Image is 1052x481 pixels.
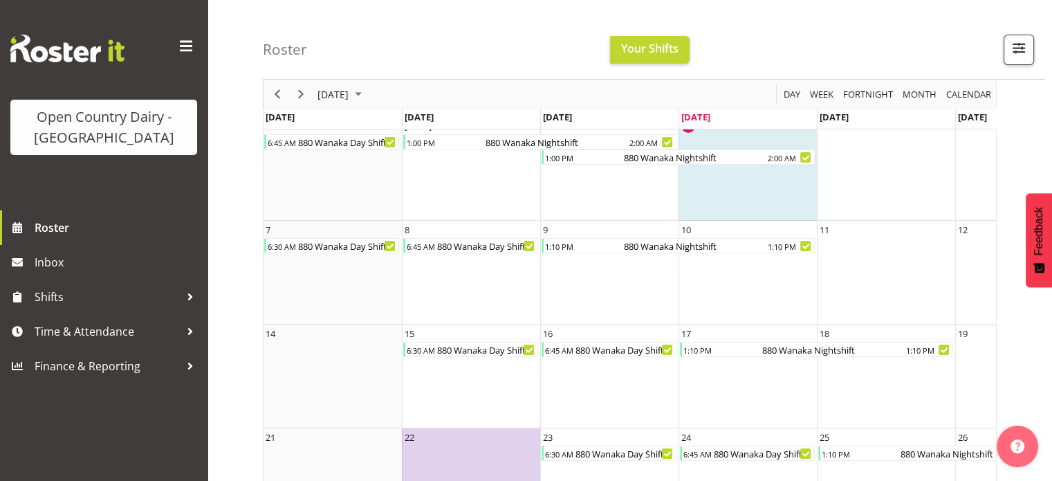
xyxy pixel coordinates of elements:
[436,239,537,253] div: 880 Wanaka Day Shift
[679,117,817,221] td: Wednesday, September 3, 2025
[809,86,835,103] span: Week
[544,343,574,356] div: 6:45 AM
[680,342,953,357] div: 880 Wanaka Nightshift Begin From Wednesday, September 17, 2025 at 1:10:00 PM GMT+12:00 Ends At Th...
[679,325,817,428] td: Wednesday, September 17, 2025
[403,238,538,253] div: 880 Wanaka Day Shift Begin From Monday, September 8, 2025 at 6:45:00 AM GMT+12:00 Ends At Monday,...
[402,117,540,221] td: Monday, September 1, 2025
[958,223,968,237] div: 12
[266,80,289,109] div: Previous
[621,41,679,56] span: Your Shifts
[945,86,993,103] span: calendar
[1033,207,1045,255] span: Feedback
[543,223,548,237] div: 9
[316,86,350,103] span: [DATE]
[542,238,815,253] div: 880 Wanaka Nightshift Begin From Tuesday, September 9, 2025 at 1:10:00 PM GMT+12:00 Ends At Wedne...
[574,343,676,356] div: 880 Wanaka Day Shift
[263,42,307,57] h4: Roster
[289,80,313,109] div: Next
[543,111,572,123] span: [DATE]
[405,430,414,444] div: 22
[35,356,180,376] span: Finance & Reporting
[542,446,676,461] div: 880 Wanaka Day Shift Begin From Tuesday, September 23, 2025 at 6:30:00 AM GMT+12:00 Ends At Tuesd...
[405,239,436,253] div: 6:45 AM
[405,111,434,123] span: [DATE]
[402,221,540,325] td: Monday, September 8, 2025
[574,446,676,460] div: 880 Wanaka Day Shift
[542,149,815,165] div: 880 Wanaka Nightshift Begin From Tuesday, September 2, 2025 at 1:00:00 PM GMT+12:00 Ends At Wedne...
[264,325,402,428] td: Sunday, September 14, 2025
[266,111,295,123] span: [DATE]
[266,430,275,444] div: 21
[681,327,691,341] div: 17
[680,446,815,461] div: 880 Wanaka Day Shift Begin From Wednesday, September 24, 2025 at 6:45:00 AM GMT+12:00 Ends At Wed...
[808,86,836,103] button: Timeline Week
[817,117,955,221] td: Thursday, September 4, 2025
[820,446,851,460] div: 1:10 PM
[35,287,180,307] span: Shifts
[266,223,270,237] div: 7
[297,239,398,253] div: 880 Wanaka Day Shift
[403,342,538,357] div: 880 Wanaka Day Shift Begin From Monday, September 15, 2025 at 6:30:00 AM GMT+12:00 Ends At Monday...
[681,111,710,123] span: [DATE]
[817,325,955,428] td: Thursday, September 18, 2025
[264,117,402,221] td: Sunday, August 31, 2025
[315,86,368,103] button: September 2025
[681,430,691,444] div: 24
[544,150,574,164] div: 1:00 PM
[264,134,399,149] div: 880 Wanaka Day Shift Begin From Sunday, August 31, 2025 at 6:45:00 AM GMT+12:00 Ends At Sunday, A...
[610,36,690,64] button: Your Shifts
[540,325,679,428] td: Tuesday, September 16, 2025
[574,239,766,253] div: 880 Wanaka Nightshift
[35,252,201,273] span: Inbox
[817,221,955,325] td: Thursday, September 11, 2025
[901,86,939,103] button: Timeline Month
[901,86,938,103] span: Month
[543,430,553,444] div: 23
[543,327,553,341] div: 16
[266,239,297,253] div: 6:30 AM
[405,135,436,149] div: 1:00 PM
[820,430,829,444] div: 25
[405,343,436,356] div: 6:30 AM
[712,446,814,460] div: 880 Wanaka Day Shift
[544,446,574,460] div: 6:30 AM
[436,135,628,149] div: 880 Wanaka Nightshift
[820,223,829,237] div: 11
[1011,439,1024,453] img: help-xxl-2.png
[820,111,849,123] span: [DATE]
[681,223,691,237] div: 10
[958,327,968,341] div: 19
[268,86,287,103] button: Previous
[542,342,676,357] div: 880 Wanaka Day Shift Begin From Tuesday, September 16, 2025 at 6:45:00 AM GMT+12:00 Ends At Tuesd...
[292,86,311,103] button: Next
[266,135,297,149] div: 6:45 AM
[35,217,201,238] span: Roster
[851,446,1043,460] div: 880 Wanaka Nightshift
[436,343,537,356] div: 880 Wanaka Day Shift
[24,107,183,148] div: Open Country Dairy - [GEOGRAPHIC_DATA]
[10,35,124,62] img: Rosterit website logo
[958,430,968,444] div: 26
[402,325,540,428] td: Monday, September 15, 2025
[544,239,574,253] div: 1:10 PM
[682,446,712,460] div: 6:45 AM
[266,327,275,341] div: 14
[782,86,803,103] button: Timeline Day
[405,223,409,237] div: 8
[820,327,829,341] div: 18
[682,343,712,356] div: 1:10 PM
[264,238,399,253] div: 880 Wanaka Day Shift Begin From Sunday, September 7, 2025 at 6:30:00 AM GMT+12:00 Ends At Sunday,...
[1026,193,1052,287] button: Feedback - Show survey
[679,221,817,325] td: Wednesday, September 10, 2025
[264,221,402,325] td: Sunday, September 7, 2025
[782,86,802,103] span: Day
[712,343,905,356] div: 880 Wanaka Nightshift
[958,111,987,123] span: [DATE]
[842,86,894,103] span: Fortnight
[574,150,766,164] div: 880 Wanaka Nightshift
[405,327,414,341] div: 15
[35,321,180,342] span: Time & Attendance
[944,86,994,103] button: Month
[297,135,398,149] div: 880 Wanaka Day Shift
[540,221,679,325] td: Tuesday, September 9, 2025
